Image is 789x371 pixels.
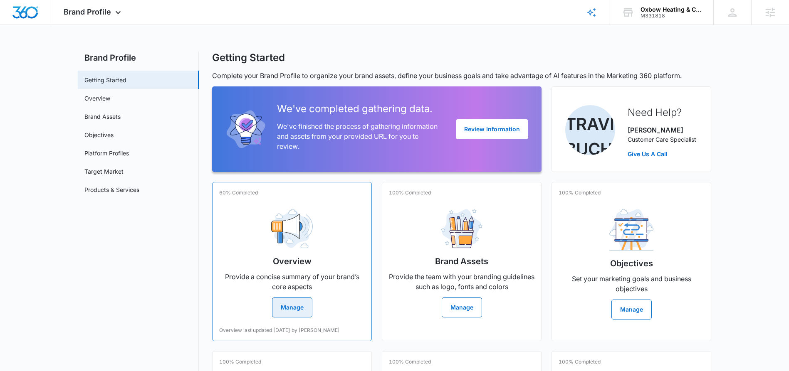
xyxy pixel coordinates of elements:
[277,121,443,151] p: We've finished the process of gathering information and assets from your provided URL for you to ...
[273,255,312,268] h2: Overview
[641,6,701,13] div: account name
[641,13,701,19] div: account id
[78,52,199,64] h2: Brand Profile
[559,189,601,197] p: 100% Completed
[84,94,110,103] a: Overview
[219,272,365,292] p: Provide a concise summary of your brand’s core aspects
[389,189,431,197] p: 100% Completed
[277,101,443,116] h2: We've completed gathering data.
[84,112,121,121] a: Brand Assets
[212,71,711,81] p: Complete your Brand Profile to organize your brand assets, define your business goals and take ad...
[611,300,652,319] button: Manage
[219,327,340,334] p: Overview last updated [DATE] by [PERSON_NAME]
[610,257,653,270] h2: Objectives
[84,130,114,139] a: Objectives
[219,358,261,366] p: 100% Completed
[628,150,696,158] a: Give Us A Call
[84,149,129,157] a: Platform Profiles
[628,125,696,135] p: [PERSON_NAME]
[84,76,126,84] a: Getting Started
[389,272,534,292] p: Provide the team with your branding guidelines such as logo, fonts and colors
[389,358,431,366] p: 100% Completed
[628,105,696,120] h2: Need Help?
[456,119,528,139] button: Review Information
[272,297,312,317] button: Manage
[212,182,372,341] a: 60% CompletedOverviewProvide a concise summary of your brand’s core aspectsManageOverview last up...
[628,135,696,144] p: Customer Care Specialist
[84,185,139,194] a: Products & Services
[212,52,285,64] h1: Getting Started
[382,182,542,341] a: 100% CompletedBrand AssetsProvide the team with your branding guidelines such as logo, fonts and ...
[552,182,711,341] a: 100% CompletedObjectivesSet your marketing goals and business objectivesManage
[219,189,258,197] p: 60% Completed
[559,358,601,366] p: 100% Completed
[84,167,124,176] a: Target Market
[435,255,488,268] h2: Brand Assets
[442,297,482,317] button: Manage
[565,105,615,155] img: Travis Buchanan
[64,7,111,16] span: Brand Profile
[559,274,704,294] p: Set your marketing goals and business objectives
